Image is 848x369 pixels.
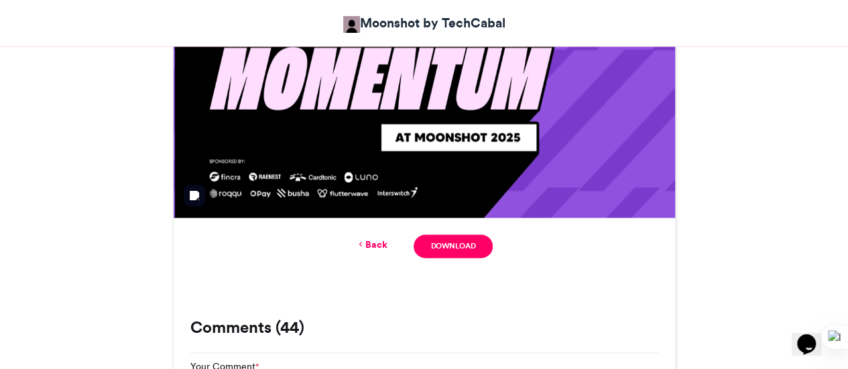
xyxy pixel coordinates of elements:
img: Moonshot by TechCabal [343,16,360,33]
h3: Comments (44) [190,319,658,336]
a: Moonshot by TechCabal [343,13,505,33]
a: Download [414,234,492,258]
a: Back [355,238,387,252]
iframe: chat widget [792,315,835,356]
